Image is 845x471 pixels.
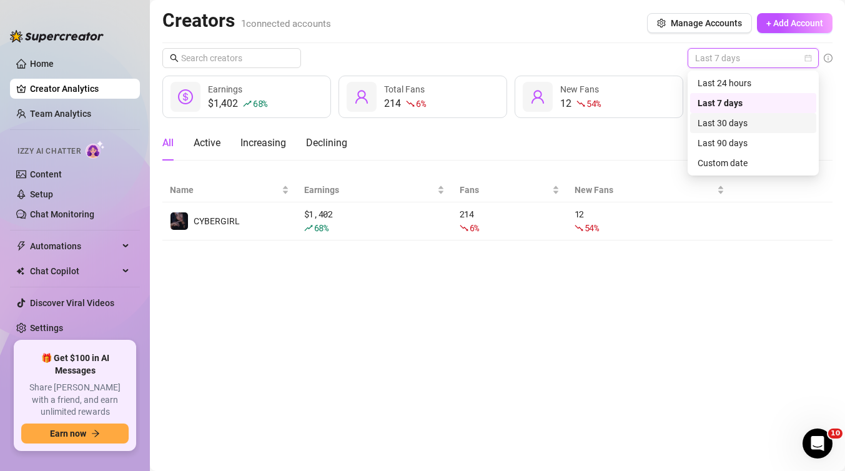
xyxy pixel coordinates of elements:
[690,73,816,93] div: Last 24 hours
[162,178,297,202] th: Name
[253,97,267,109] span: 68 %
[162,9,331,32] h2: Creators
[162,136,174,151] div: All
[698,156,809,170] div: Custom date
[828,429,843,439] span: 10
[30,261,119,281] span: Chat Copilot
[698,96,809,110] div: Last 7 days
[698,76,809,90] div: Last 24 hours
[194,216,240,226] span: CYBERGIRL
[698,136,809,150] div: Last 90 days
[297,178,452,202] th: Earnings
[170,54,179,62] span: search
[50,429,86,439] span: Earn now
[10,30,104,42] img: logo-BBDzfeDw.svg
[452,178,567,202] th: Fans
[243,99,252,108] span: rise
[21,352,129,377] span: 🎁 Get $100 in AI Messages
[181,51,284,65] input: Search creators
[30,323,63,333] a: Settings
[16,241,26,251] span: thunderbolt
[304,207,445,235] div: $ 1,402
[208,84,242,94] span: Earnings
[690,133,816,153] div: Last 90 days
[30,109,91,119] a: Team Analytics
[314,222,329,234] span: 68 %
[406,99,415,108] span: fall
[460,207,560,235] div: 214
[690,153,816,173] div: Custom date
[757,13,833,33] button: + Add Account
[690,93,816,113] div: Last 7 days
[30,79,130,99] a: Creator Analytics
[803,429,833,459] iframe: Intercom live chat
[695,49,811,67] span: Last 7 days
[21,424,129,444] button: Earn nowarrow-right
[30,59,54,69] a: Home
[306,136,347,151] div: Declining
[576,99,585,108] span: fall
[21,382,129,419] span: Share [PERSON_NAME] with a friend, and earn unlimited rewards
[208,96,267,111] div: $1,402
[86,141,105,159] img: AI Chatter
[354,89,369,104] span: user
[647,13,752,33] button: Manage Accounts
[586,97,601,109] span: 54 %
[30,209,94,219] a: Chat Monitoring
[240,136,286,151] div: Increasing
[575,207,724,235] div: 12
[170,212,188,230] img: CYBERGIRL
[30,189,53,199] a: Setup
[384,96,425,111] div: 214
[804,54,812,62] span: calendar
[30,169,62,179] a: Content
[416,97,425,109] span: 6 %
[560,96,601,111] div: 12
[824,54,833,62] span: info-circle
[698,116,809,130] div: Last 30 days
[460,183,550,197] span: Fans
[16,267,24,275] img: Chat Copilot
[567,178,732,202] th: New Fans
[657,19,666,27] span: setting
[17,146,81,157] span: Izzy AI Chatter
[575,183,714,197] span: New Fans
[575,224,583,232] span: fall
[194,136,220,151] div: Active
[690,113,816,133] div: Last 30 days
[766,18,823,28] span: + Add Account
[30,236,119,256] span: Automations
[560,84,599,94] span: New Fans
[91,429,100,438] span: arrow-right
[671,18,742,28] span: Manage Accounts
[178,89,193,104] span: dollar-circle
[304,224,313,232] span: rise
[460,224,468,232] span: fall
[241,18,331,29] span: 1 connected accounts
[384,84,425,94] span: Total Fans
[30,298,114,308] a: Discover Viral Videos
[585,222,599,234] span: 54 %
[470,222,479,234] span: 6 %
[170,183,279,197] span: Name
[530,89,545,104] span: user
[304,183,435,197] span: Earnings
